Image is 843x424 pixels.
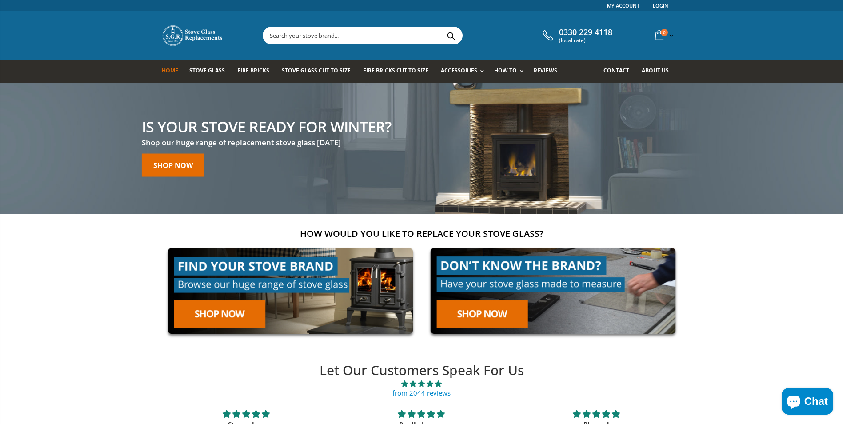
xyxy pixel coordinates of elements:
[169,408,323,420] div: 5 stars
[642,60,675,83] a: About us
[263,27,562,44] input: Search your stove brand...
[441,67,477,74] span: Accessories
[142,119,391,134] h2: Is your stove ready for winter?
[282,67,351,74] span: Stove Glass Cut To Size
[651,27,675,44] a: 0
[162,242,419,340] img: find-your-brand-cta_9b334d5d-5c94-48ed-825f-d7972bbdebd0.jpg
[189,67,225,74] span: Stove Glass
[534,67,557,74] span: Reviews
[540,28,612,44] a: 0330 229 4118 (local rate)
[282,60,357,83] a: Stove Glass Cut To Size
[603,60,636,83] a: Contact
[661,29,668,36] span: 0
[344,408,498,420] div: 5 stars
[603,67,629,74] span: Contact
[142,138,391,148] h3: Shop our huge range of replacement stove glass [DATE]
[559,37,612,44] span: (local rate)
[162,228,682,240] h2: How would you like to replace your stove glass?
[392,388,451,397] a: from 2044 reviews
[162,60,185,83] a: Home
[363,60,435,83] a: Fire Bricks Cut To Size
[642,67,669,74] span: About us
[519,408,673,420] div: 5 stars
[237,60,276,83] a: Fire Bricks
[159,379,685,388] span: 4.89 stars
[494,67,517,74] span: How To
[363,67,428,74] span: Fire Bricks Cut To Size
[159,379,685,398] a: 4.89 stars from 2044 reviews
[162,67,178,74] span: Home
[159,361,685,380] h2: Let Our Customers Speak For Us
[424,242,682,340] img: made-to-measure-cta_2cd95ceb-d519-4648-b0cf-d2d338fdf11f.jpg
[534,60,564,83] a: Reviews
[237,67,269,74] span: Fire Bricks
[142,154,204,177] a: Shop now
[494,60,528,83] a: How To
[441,60,488,83] a: Accessories
[162,24,224,47] img: Stove Glass Replacement
[559,28,612,37] span: 0330 229 4118
[441,27,461,44] button: Search
[189,60,232,83] a: Stove Glass
[779,388,836,417] inbox-online-store-chat: Shopify online store chat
